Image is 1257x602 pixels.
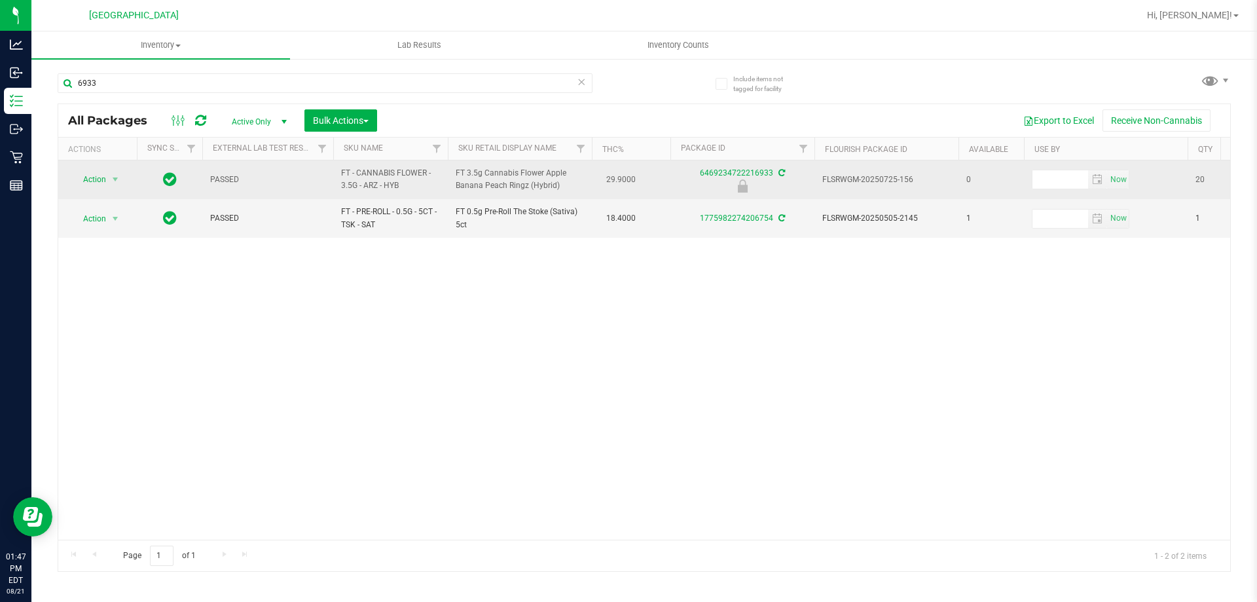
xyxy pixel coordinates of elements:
a: Use By [1034,145,1060,154]
span: PASSED [210,174,325,186]
inline-svg: Analytics [10,38,23,51]
span: Set Current date [1107,209,1129,228]
a: THC% [602,145,624,154]
span: In Sync [163,170,177,189]
input: 1 [150,546,173,566]
span: Inventory Counts [630,39,727,51]
span: Sync from Compliance System [776,168,785,178]
span: Page of 1 [112,546,206,566]
span: select [1088,210,1107,228]
a: 6469234722216933 [700,168,773,178]
span: select [107,170,124,189]
a: Flourish Package ID [825,145,907,154]
span: 0 [966,174,1016,186]
a: Sku Retail Display Name [458,143,556,153]
span: FLSRWGM-20250725-156 [822,174,951,186]
a: Package ID [681,143,725,153]
span: Include items not tagged for facility [733,74,799,94]
a: Inventory [31,31,290,59]
div: Actions [68,145,132,154]
span: Clear [577,73,586,90]
inline-svg: Inventory [10,94,23,107]
span: 1 - 2 of 2 items [1144,546,1217,565]
button: Receive Non-Cannabis [1102,109,1211,132]
span: Bulk Actions [313,115,369,126]
inline-svg: Retail [10,151,23,164]
span: select [107,210,124,228]
span: All Packages [68,113,160,128]
a: Available [969,145,1008,154]
a: Qty [1198,145,1212,154]
inline-svg: Reports [10,179,23,192]
input: Search Package ID, Item Name, SKU, Lot or Part Number... [58,73,592,93]
a: Sync Status [147,143,198,153]
a: Filter [426,138,448,160]
a: SKU Name [344,143,383,153]
inline-svg: Outbound [10,122,23,136]
span: Action [71,210,107,228]
span: Sync from Compliance System [776,214,785,223]
span: In Sync [163,209,177,227]
span: Lab Results [380,39,459,51]
button: Bulk Actions [304,109,377,132]
button: Export to Excel [1015,109,1102,132]
span: select [1107,170,1129,189]
span: Hi, [PERSON_NAME]! [1147,10,1232,20]
a: 1775982274206754 [700,214,773,223]
span: 18.4000 [600,209,642,228]
span: PASSED [210,212,325,225]
p: 01:47 PM EDT [6,551,26,586]
span: Action [71,170,107,189]
span: FT 0.5g Pre-Roll The Stoke (Sativa) 5ct [456,206,584,231]
a: Lab Results [290,31,549,59]
p: 08/21 [6,586,26,596]
span: Set Current date [1107,170,1129,189]
inline-svg: Inbound [10,66,23,79]
a: Filter [312,138,333,160]
span: 1 [1195,212,1245,225]
span: select [1088,170,1107,189]
span: Inventory [31,39,290,51]
span: FLSRWGM-20250505-2145 [822,212,951,225]
span: [GEOGRAPHIC_DATA] [89,10,179,21]
span: 29.9000 [600,170,642,189]
span: FT - CANNABIS FLOWER - 3.5G - ARZ - HYB [341,167,440,192]
span: select [1107,210,1129,228]
span: FT - PRE-ROLL - 0.5G - 5CT - TSK - SAT [341,206,440,231]
a: Filter [793,138,814,160]
a: External Lab Test Result [213,143,316,153]
a: Filter [181,138,202,160]
span: FT 3.5g Cannabis Flower Apple Banana Peach Ringz (Hybrid) [456,167,584,192]
a: Inventory Counts [549,31,807,59]
iframe: Resource center [13,497,52,536]
div: Administrative Hold [668,179,816,193]
span: 1 [966,212,1016,225]
span: 20 [1195,174,1245,186]
a: Filter [570,138,592,160]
